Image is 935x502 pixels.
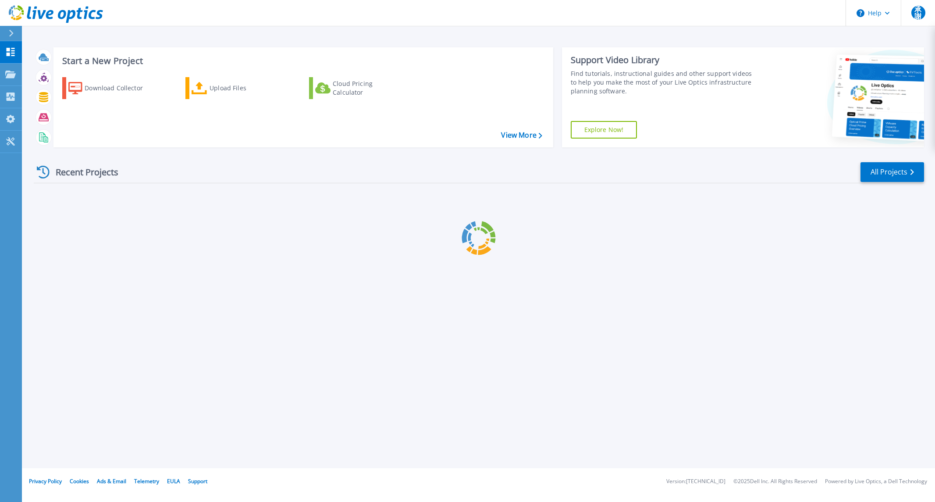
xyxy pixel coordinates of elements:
[188,477,207,485] a: Support
[85,79,155,97] div: Download Collector
[571,69,757,96] div: Find tutorials, instructional guides and other support videos to help you make the most of your L...
[97,477,126,485] a: Ads & Email
[309,77,407,99] a: Cloud Pricing Calculator
[666,479,725,484] li: Version: [TECHNICAL_ID]
[825,479,927,484] li: Powered by Live Optics, a Dell Technology
[911,6,925,20] span: 承謝
[62,56,542,66] h3: Start a New Project
[62,77,160,99] a: Download Collector
[185,77,283,99] a: Upload Files
[70,477,89,485] a: Cookies
[34,161,130,183] div: Recent Projects
[210,79,280,97] div: Upload Files
[860,162,924,182] a: All Projects
[501,131,542,139] a: View More
[134,477,159,485] a: Telemetry
[333,79,403,97] div: Cloud Pricing Calculator
[571,121,637,139] a: Explore Now!
[29,477,62,485] a: Privacy Policy
[167,477,180,485] a: EULA
[571,54,757,66] div: Support Video Library
[733,479,817,484] li: © 2025 Dell Inc. All Rights Reserved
